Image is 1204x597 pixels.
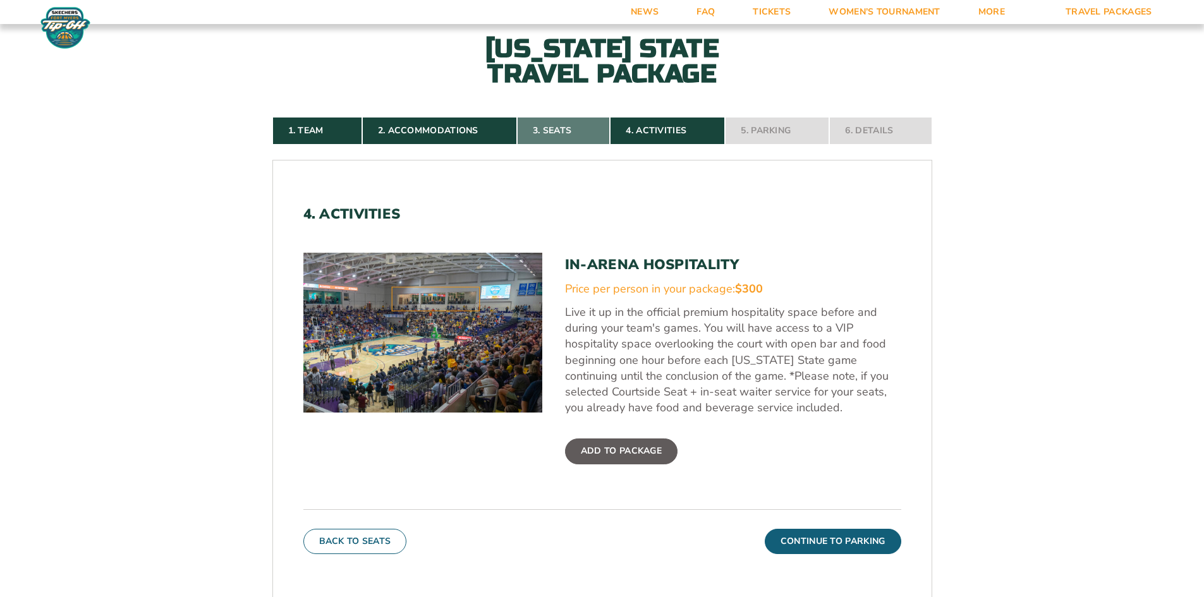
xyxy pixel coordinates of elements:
label: Add To Package [565,438,678,464]
h2: [US_STATE] State Travel Package [463,36,741,87]
a: 1. Team [272,117,362,145]
div: Price per person in your package: [565,281,901,297]
p: Live it up in the official premium hospitality space before and during your team's games. You wil... [565,305,901,416]
button: Back To Seats [303,529,407,554]
h3: In-Arena Hospitality [565,256,901,273]
button: Continue To Parking [765,529,901,554]
a: 3. Seats [517,117,610,145]
h2: 4. Activities [303,206,901,222]
span: $300 [735,281,763,296]
a: 2. Accommodations [362,117,517,145]
img: Fort Myers Tip-Off [38,6,93,49]
img: In-Arena Hospitality [303,253,542,412]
